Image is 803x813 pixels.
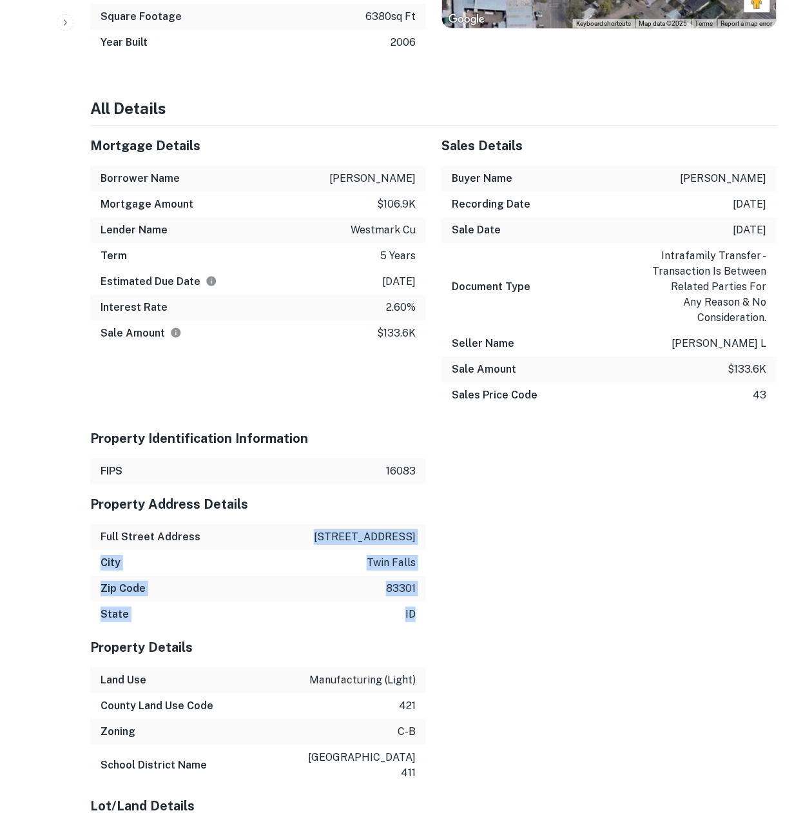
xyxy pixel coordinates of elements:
h6: Document Type [452,279,530,295]
h6: Mortgage Amount [101,197,193,212]
h6: Sale Date [452,222,501,238]
h6: Zip Code [101,581,146,596]
h6: State [101,607,129,622]
p: twin falls [367,555,416,571]
p: [DATE] [733,197,767,212]
p: c-b [398,724,416,740]
h6: County Land Use Code [101,698,213,714]
a: Report a map error [721,20,773,27]
h6: Year Built [101,35,148,50]
p: 43 [753,387,767,403]
h4: All Details [90,97,777,120]
h6: Borrower Name [101,171,180,186]
h5: Mortgage Details [90,136,426,155]
p: westmark cu [351,222,416,238]
h6: Zoning [101,724,135,740]
p: manufacturing (light) [309,672,416,688]
h6: School District Name [101,758,207,773]
p: [DATE] [733,222,767,238]
p: $133.6k [728,362,767,377]
h6: Recording Date [452,197,530,212]
h6: Seller Name [452,336,514,351]
h5: Property Identification Information [90,429,426,448]
img: Google [445,11,488,28]
p: 83301 [386,581,416,596]
h6: Sales Price Code [452,387,537,403]
p: [DATE] [382,274,416,289]
p: intrafamily transfer - transaction is between related parties for any reason & no consideration. [651,248,767,326]
p: [PERSON_NAME] [681,171,767,186]
h6: Land Use [101,672,146,688]
p: [GEOGRAPHIC_DATA] 411 [300,750,416,781]
h6: Full Street Address [101,529,200,545]
h6: Square Footage [101,9,182,24]
p: [PERSON_NAME] l [672,336,767,351]
p: id [405,607,416,622]
h6: City [101,555,121,571]
button: Keyboard shortcuts [576,19,632,28]
svg: Estimate is based on a standard schedule for this type of loan. [206,275,217,287]
h6: Buyer Name [452,171,512,186]
p: [STREET_ADDRESS] [314,529,416,545]
h6: Interest Rate [101,300,168,315]
p: 16083 [386,464,416,479]
p: [PERSON_NAME] [329,171,416,186]
h6: Lender Name [101,222,168,238]
h6: Estimated Due Date [101,274,217,289]
p: 2006 [391,35,416,50]
iframe: Chat Widget [739,710,803,772]
h5: Property Details [90,638,426,657]
a: Terms (opens in new tab) [695,20,713,27]
svg: The values displayed on the website are for informational purposes only and may be reported incor... [170,327,182,338]
p: $106.9k [377,197,416,212]
p: 421 [399,698,416,714]
h5: Property Address Details [90,495,426,514]
span: Map data ©2025 [639,20,688,27]
h6: FIPS [101,464,122,479]
a: Open this area in Google Maps (opens a new window) [445,11,488,28]
p: 2.60% [386,300,416,315]
p: $133.6k [377,326,416,341]
p: 6380 sq ft [365,9,416,24]
h5: Sales Details [441,136,777,155]
h6: Sale Amount [101,326,182,341]
h6: Sale Amount [452,362,516,377]
h6: Term [101,248,127,264]
p: 5 years [380,248,416,264]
